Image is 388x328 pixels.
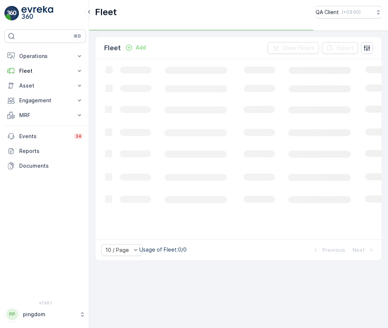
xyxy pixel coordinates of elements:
[4,301,86,305] span: v 1.50.1
[4,6,19,21] img: logo
[104,43,121,53] p: Fleet
[19,112,71,119] p: MRF
[316,8,339,16] p: QA Client
[95,6,117,18] p: Fleet
[4,129,86,144] a: Events34
[342,9,361,15] p: ( +03:00 )
[19,162,83,170] p: Documents
[4,93,86,108] button: Engagement
[4,64,86,78] button: Fleet
[19,147,83,155] p: Reports
[122,43,149,52] button: Add
[75,133,82,139] p: 34
[4,78,86,93] button: Asset
[352,246,376,254] button: Next
[19,82,71,89] p: Asset
[19,97,71,104] p: Engagement
[4,158,86,173] a: Documents
[4,144,86,158] a: Reports
[311,246,346,254] button: Previous
[74,33,81,39] p: ⌘B
[19,133,69,140] p: Events
[268,42,319,54] button: Clear Filters
[316,6,382,18] button: QA Client(+03:00)
[322,42,358,54] button: Export
[282,44,314,52] p: Clear Filters
[4,307,86,322] button: PPpingdom
[23,311,76,318] p: pingdom
[353,246,365,254] p: Next
[136,44,146,51] p: Add
[4,108,86,123] button: MRF
[6,308,18,320] div: PP
[19,67,71,75] p: Fleet
[322,246,345,254] p: Previous
[139,246,187,253] p: Usage of Fleet : 0/0
[19,52,71,60] p: Operations
[4,49,86,64] button: Operations
[21,6,53,21] img: logo_light-DOdMpM7g.png
[337,44,354,52] p: Export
